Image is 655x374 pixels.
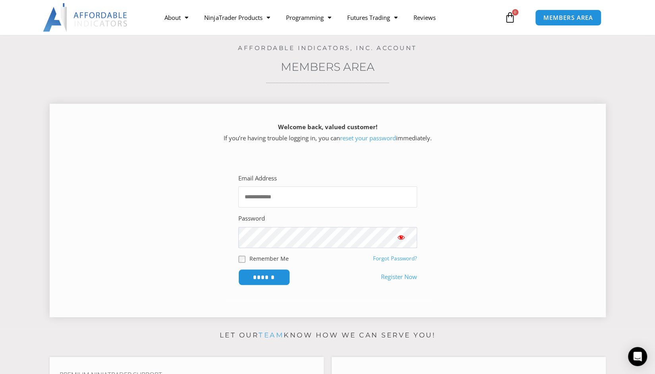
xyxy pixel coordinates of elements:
[43,3,128,32] img: LogoAI | Affordable Indicators – NinjaTrader
[64,122,592,144] p: If you’re having trouble logging in, you can immediately.
[157,8,196,27] a: About
[385,227,417,248] button: Show password
[278,8,339,27] a: Programming
[381,271,417,283] a: Register Now
[373,255,417,262] a: Forgot Password?
[157,8,502,27] nav: Menu
[278,123,377,131] strong: Welcome back, valued customer!
[50,329,606,342] p: Let our know how we can serve you!
[512,9,518,16] span: 0
[196,8,278,27] a: NinjaTrader Products
[340,134,396,142] a: reset your password
[405,8,443,27] a: Reviews
[249,254,289,263] label: Remember Me
[238,213,265,224] label: Password
[339,8,405,27] a: Futures Trading
[543,15,593,21] span: MEMBERS AREA
[493,6,527,29] a: 0
[535,10,601,26] a: MEMBERS AREA
[259,331,284,339] a: team
[628,347,647,366] div: Open Intercom Messenger
[281,60,375,74] a: Members Area
[238,173,277,184] label: Email Address
[238,44,417,52] a: Affordable Indicators, Inc. Account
